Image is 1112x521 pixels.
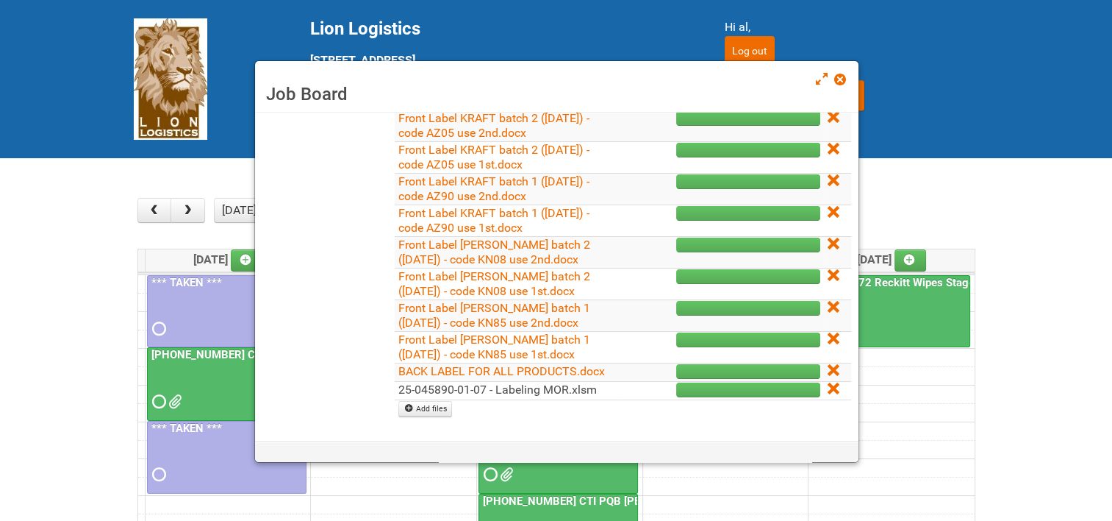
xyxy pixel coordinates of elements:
[398,269,590,298] a: Front Label [PERSON_NAME] batch 2 ([DATE]) - code KN08 use 1st.docx
[193,252,263,266] span: [DATE]
[725,36,775,65] input: Log out
[231,249,263,272] a: Add an event
[152,397,162,407] span: Requested
[152,469,162,480] span: Requested
[147,347,306,420] a: [PHONE_NUMBER] CTI PQB [PERSON_NAME] Real US - blinding day
[310,18,420,39] span: Lion Logistics
[398,143,589,171] a: Front Label KRAFT batch 2 ([DATE]) - code AZ05 use 1st.docx
[398,174,589,203] a: Front Label KRAFT batch 1 ([DATE]) - code AZ90 use 2nd.docx
[398,238,590,266] a: Front Label [PERSON_NAME] batch 2 ([DATE]) - code KN08 use 2nd.docx
[398,301,590,330] a: Front Label [PERSON_NAME] batch 1 ([DATE]) - code KN85 use 2nd.docx
[480,495,823,508] a: [PHONE_NUMBER] CTI PQB [PERSON_NAME] Real US - blinding day
[500,469,510,480] span: 25-047392-01-03 JNF.DOC 25-047392-01-03 - MDN.xlsx
[134,71,207,85] a: Lion Logistics
[398,383,597,397] a: 25-045890-01-07 - Labeling MOR.xlsm
[152,324,162,334] span: Requested
[398,364,605,378] a: BACK LABEL FOR ALL PRODUCTS.docx
[168,397,179,407] span: Front Label KRAFT batch 2 (02.26.26) - code AZ05 use 2nd.docx Front Label KRAFT batch 2 (02.26.26...
[484,469,494,480] span: Requested
[398,111,589,140] a: Front Label KRAFT batch 2 ([DATE]) - code AZ05 use 2nd.docx
[398,333,590,361] a: Front Label [PERSON_NAME] batch 1 ([DATE]) - code KN85 use 1st.docx
[398,401,452,417] a: Add files
[810,275,970,348] a: 25-048772 Reckitt Wipes Stage 4 - blinding/labeling day
[214,198,264,223] button: [DATE]
[148,348,492,361] a: [PHONE_NUMBER] CTI PQB [PERSON_NAME] Real US - blinding day
[310,18,688,123] div: [STREET_ADDRESS] [GEOGRAPHIC_DATA] tel: [PHONE_NUMBER]
[398,206,589,235] a: Front Label KRAFT batch 1 ([DATE]) - code AZ90 use 1st.docx
[894,249,927,272] a: Add an event
[134,18,207,140] img: Lion Logistics
[811,276,1100,289] a: 25-048772 Reckitt Wipes Stage 4 - blinding/labeling day
[266,83,847,105] h3: Job Board
[857,252,927,266] span: [DATE]
[725,18,979,36] div: Hi al,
